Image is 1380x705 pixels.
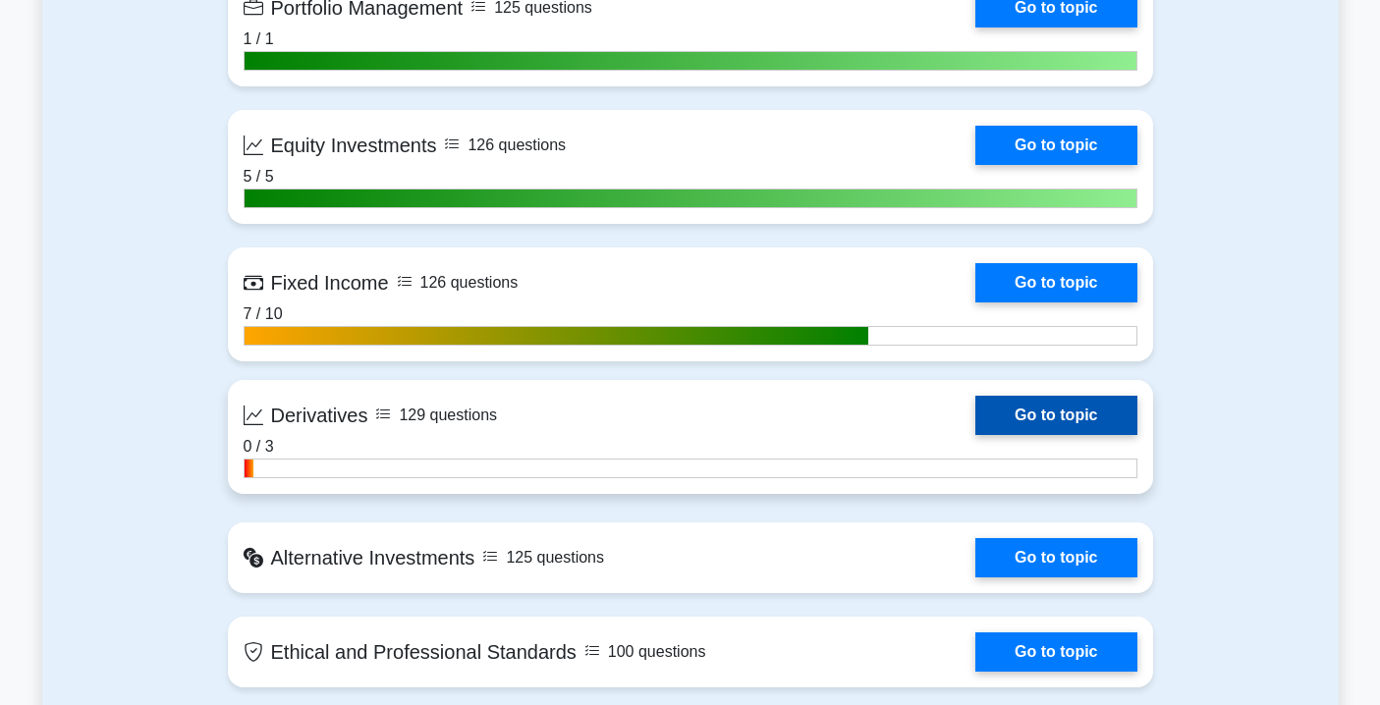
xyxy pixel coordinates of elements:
a: Go to topic [975,396,1136,435]
a: Go to topic [975,632,1136,672]
a: Go to topic [975,263,1136,302]
a: Go to topic [975,126,1136,165]
a: Go to topic [975,538,1136,577]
